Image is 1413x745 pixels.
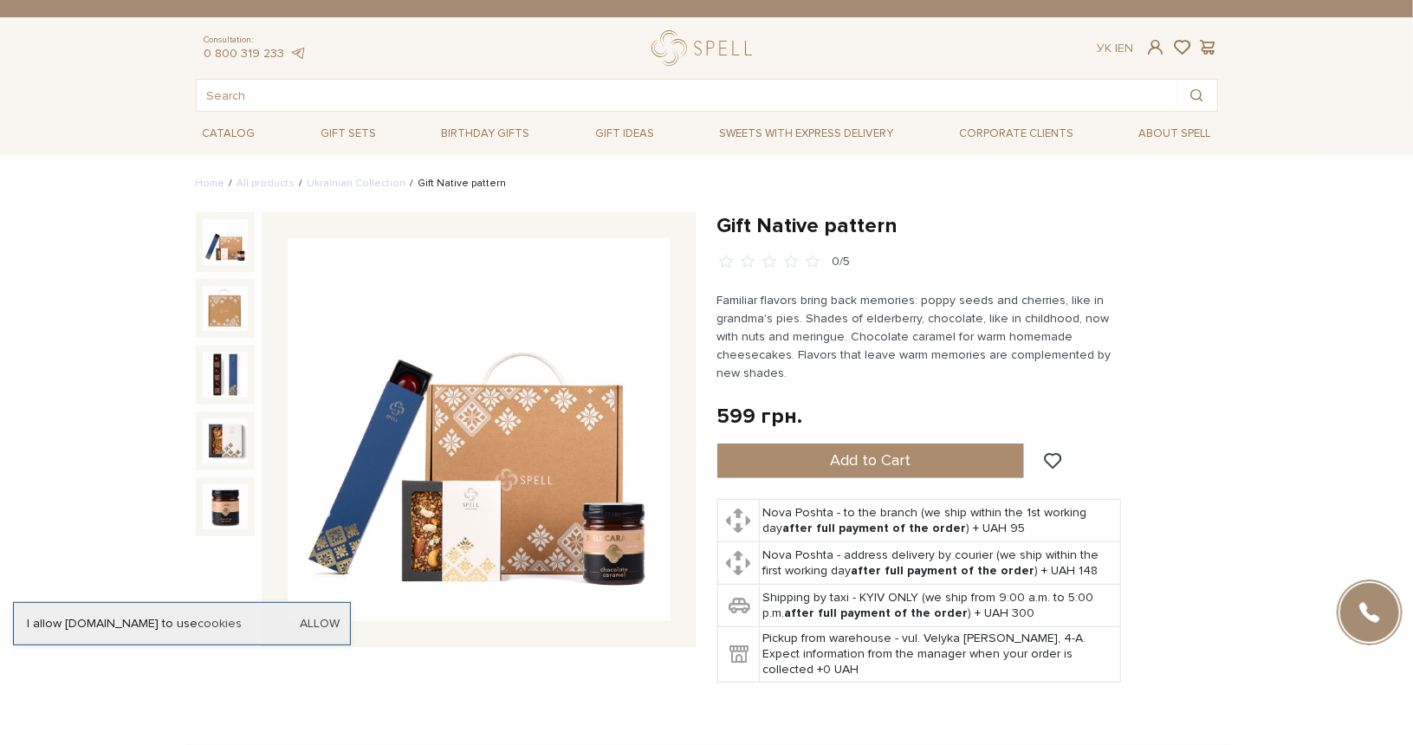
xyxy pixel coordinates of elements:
div: 0/5 [833,254,851,270]
span: Gift ideas [588,120,661,147]
a: 0 800 319 233 [204,46,285,61]
div: 599 грн. [717,403,803,430]
td: Nova Poshta - to the branch (we ship within the 1st working day ) + UAH 95 [759,500,1120,542]
span: Catalog [196,120,263,147]
li: Gift Native pattern [406,176,507,191]
a: telegram [289,46,307,61]
span: | [1115,41,1118,55]
a: Corporate clients [952,119,1080,148]
td: Shipping by taxi - KYIV ONLY (we ship from 9:00 a.m. to 5:00 p.m. ) + UAH 300 [759,585,1120,627]
span: Consultation: [204,35,307,46]
a: All products [237,177,295,190]
h1: Gift Native pattern [717,212,1218,239]
a: Sweets with express delivery [713,119,901,148]
a: Allow [300,616,340,632]
img: Gift Native pattern [203,286,248,331]
a: Home [196,177,225,190]
a: logo [651,30,760,66]
span: Gift sets [314,120,383,147]
div: I allow [DOMAIN_NAME] to use [14,616,350,632]
b: after full payment of the order [783,521,967,535]
span: Birthday gifts [435,120,537,147]
img: Gift Native pattern [203,484,248,529]
button: Search [1177,80,1217,111]
input: Search [197,80,1177,111]
a: Ukrainian Collection [308,177,406,190]
span: About Spell [1132,120,1218,147]
a: Ук [1097,41,1112,55]
td: Pickup from warehouse - vul. Velyka [PERSON_NAME], 4-A. Expect information from the manager when ... [759,627,1120,683]
img: Gift Native pattern [288,238,671,621]
button: Add to Cart [717,444,1025,478]
img: Gift Native pattern [203,418,248,463]
b: after full payment of the order [852,563,1035,578]
img: Gift Native pattern [203,219,248,264]
span: Add to Cart [830,450,911,470]
b: after full payment of the order [785,606,969,620]
div: En [1097,41,1133,56]
img: Gift Native pattern [203,352,248,397]
a: cookies [198,616,242,631]
p: Familiar flavors bring back memories: poppy seeds and cherries, like in grandma's pies. Shades of... [717,291,1124,382]
td: Nova Poshta - address delivery by courier (we ship within the first working day ) + UAH 148 [759,542,1120,585]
